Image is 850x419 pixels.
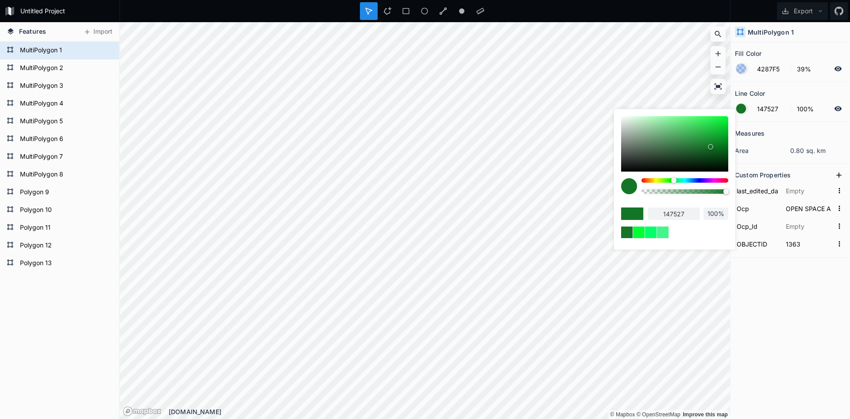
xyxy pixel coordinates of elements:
[735,146,790,155] dt: area
[735,184,780,197] input: Name
[784,237,833,251] input: Empty
[735,86,765,100] h2: Line Color
[790,146,846,155] dd: 0.80 sq. km
[169,407,730,416] div: [DOMAIN_NAME]
[735,237,780,251] input: Name
[637,411,680,418] a: OpenStreetMap
[610,411,635,418] a: Mapbox
[784,184,833,197] input: Empty
[748,27,794,37] h4: MultiPolygon 1
[79,25,117,39] button: Import
[735,47,761,60] h2: Fill Color
[19,27,46,36] span: Features
[735,126,765,140] h2: Measures
[735,168,791,182] h2: Custom Properties
[735,202,780,215] input: Name
[777,2,828,20] button: Export
[683,411,728,418] a: Map feedback
[735,219,780,233] input: Name
[784,202,833,215] input: Empty
[123,406,162,416] a: Mapbox logo
[784,219,833,233] input: Empty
